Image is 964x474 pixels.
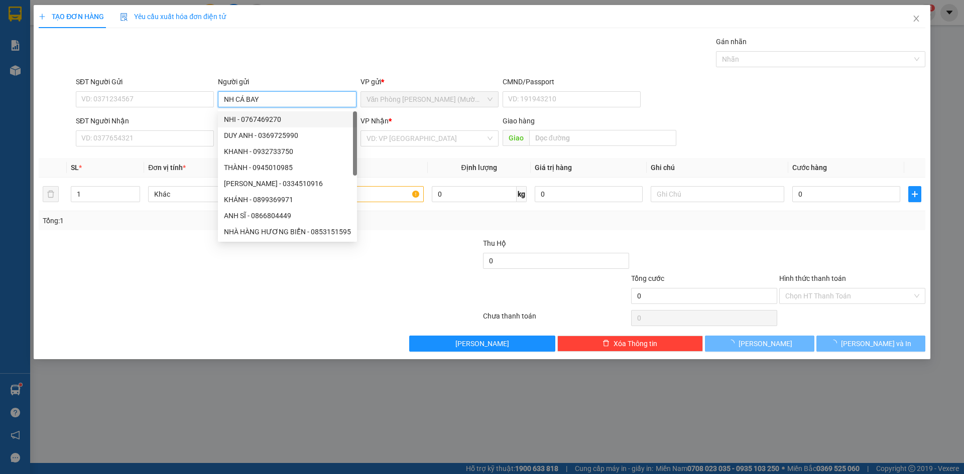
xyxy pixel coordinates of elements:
[120,13,226,21] span: Yêu cầu xuất hóa đơn điện tử
[218,208,357,224] div: ANH SĨ - 0866804449
[367,92,493,107] span: Văn Phòng Trần Phú (Mường Thanh)
[912,15,920,23] span: close
[503,76,641,87] div: CMND/Passport
[535,186,643,202] input: 0
[218,143,357,160] div: KHANH - 0932733750
[218,160,357,176] div: THÀNH - 0945010985
[39,13,104,21] span: TẠO ĐƠN HÀNG
[503,117,535,125] span: Giao hàng
[154,187,276,202] span: Khác
[841,338,911,349] span: [PERSON_NAME] và In
[39,13,46,20] span: plus
[43,215,372,226] div: Tổng: 1
[779,274,846,282] label: Hình thức thanh toán
[602,340,610,348] span: delete
[218,176,357,192] div: Huỳnh Ngọc Thanh Phương - 0334510916
[557,336,703,352] button: deleteXóa Thông tin
[647,158,788,178] th: Ghi chú
[535,164,572,172] span: Giá trị hàng
[716,38,747,46] label: Gán nhãn
[816,336,925,352] button: [PERSON_NAME] và In
[461,164,497,172] span: Định lượng
[728,340,739,347] span: loading
[148,164,186,172] span: Đơn vị tính
[614,338,657,349] span: Xóa Thông tin
[218,127,357,143] div: DUY ANH - 0369725990
[909,190,921,198] span: plus
[224,114,351,125] div: NHI - 0767469270
[218,111,357,127] div: NHI - 0767469270
[651,186,784,202] input: Ghi Chú
[224,162,351,173] div: THÀNH - 0945010985
[739,338,792,349] span: [PERSON_NAME]
[224,130,351,141] div: DUY ANH - 0369725990
[76,76,214,87] div: SĐT Người Gửi
[224,210,351,221] div: ANH SĨ - 0866804449
[455,338,509,349] span: [PERSON_NAME]
[483,239,506,247] span: Thu Hộ
[218,76,356,87] div: Người gửi
[218,192,357,208] div: KHÁNH - 0899369971
[902,5,930,33] button: Close
[830,340,841,347] span: loading
[482,310,630,328] div: Chưa thanh toán
[43,186,59,202] button: delete
[517,186,527,202] span: kg
[792,164,827,172] span: Cước hàng
[218,224,357,240] div: NHÀ HÀNG HƯƠNG BIỂN - 0853151595
[71,164,79,172] span: SL
[224,146,351,157] div: KHANH - 0932733750
[360,117,389,125] span: VP Nhận
[631,274,664,282] span: Tổng cước
[360,76,499,87] div: VP gửi
[409,336,555,352] button: [PERSON_NAME]
[224,194,351,205] div: KHÁNH - 0899369971
[76,115,214,126] div: SĐT Người Nhận
[529,130,676,146] input: Dọc đường
[224,178,351,189] div: [PERSON_NAME] - 0334510916
[503,130,529,146] span: Giao
[224,226,351,237] div: NHÀ HÀNG HƯƠNG BIỂN - 0853151595
[908,186,921,202] button: plus
[120,13,128,21] img: icon
[705,336,814,352] button: [PERSON_NAME]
